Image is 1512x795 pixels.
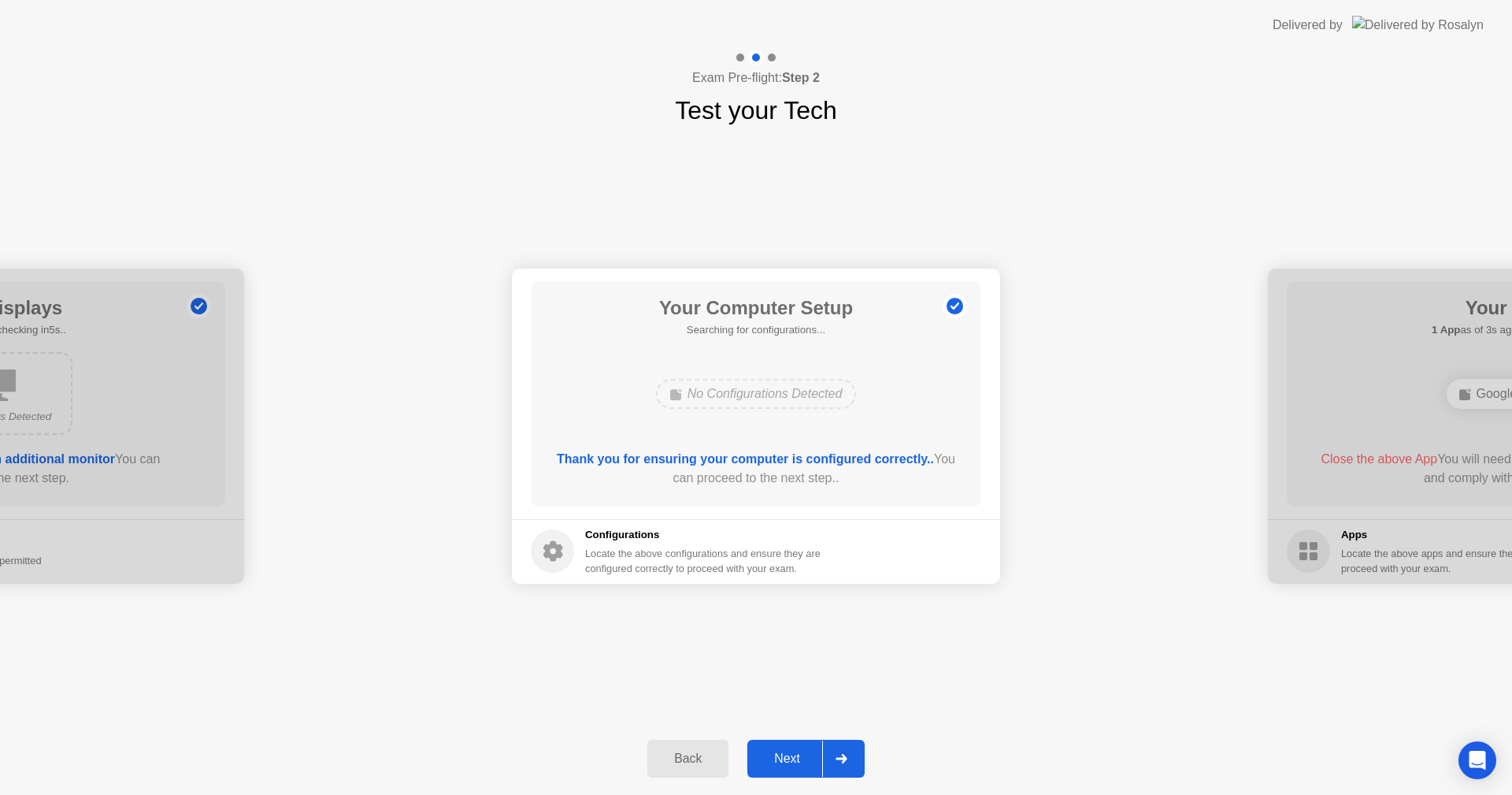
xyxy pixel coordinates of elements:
img: Delivered by Rosalyn [1352,16,1484,34]
button: Back [647,740,728,778]
h1: Test your Tech [675,91,837,129]
div: You can proceed to the next step.. [554,450,959,488]
h5: Configurations [585,527,824,543]
div: Open Intercom Messenger [1458,741,1496,779]
b: Thank you for ensuring your computer is configured correctly.. [557,452,934,466]
div: No Configurations Detected [656,379,857,409]
h1: Your Computer Setup [659,294,853,322]
div: Back [652,752,724,766]
h4: Exam Pre-flight: [692,69,820,87]
b: Step 2 [782,71,820,84]
h5: Searching for configurations... [659,322,853,338]
div: Delivered by [1273,16,1343,35]
button: Next [747,740,865,778]
div: Locate the above configurations and ensure they are configured correctly to proceed with your exam. [585,546,824,576]
div: Next [752,752,822,766]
